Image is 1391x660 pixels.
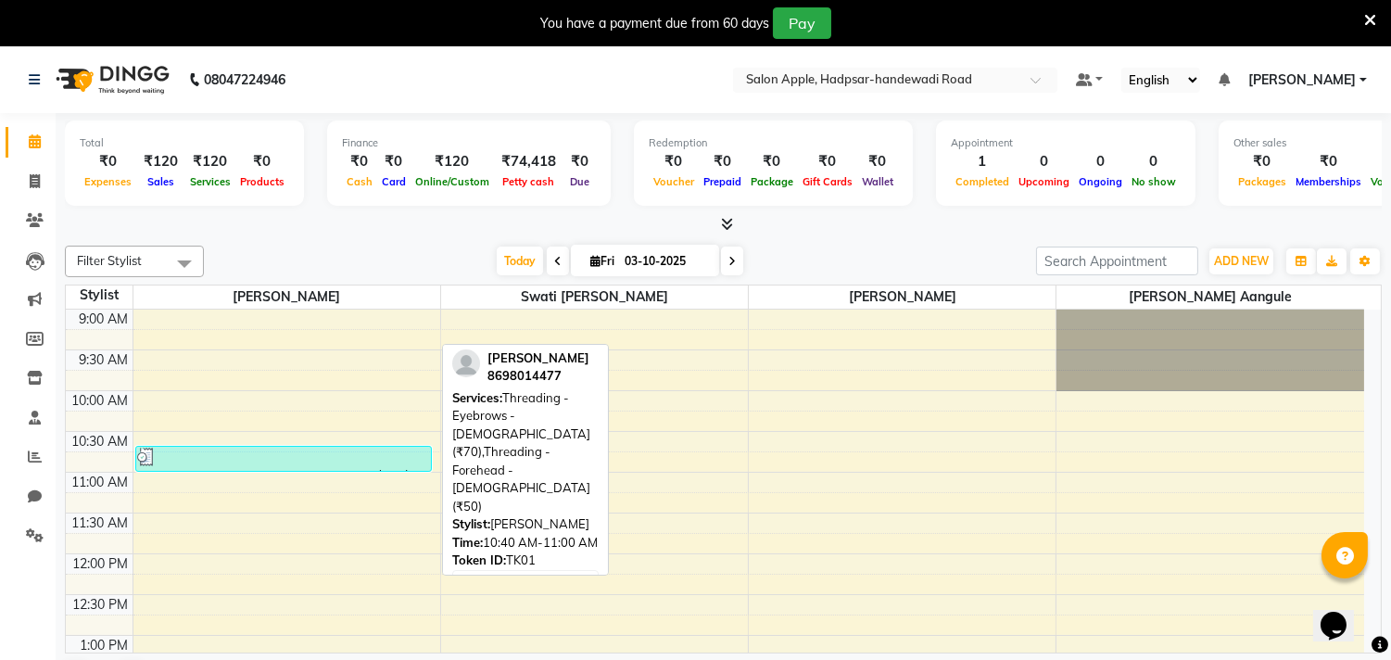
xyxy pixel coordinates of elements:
input: Search Appointment [1036,247,1198,275]
span: Threading - Eyebrows - [DEMOGRAPHIC_DATA] (₹70),Threading - Forehead - [DEMOGRAPHIC_DATA] (₹50) [452,390,590,514]
div: [PERSON_NAME], TK01, 10:40 AM-11:00 AM, Threading - Eyebrows - [DEMOGRAPHIC_DATA] (₹70),Threading... [136,447,432,471]
span: ADD NEW [1214,254,1269,268]
div: ₹0 [857,151,898,172]
div: [PERSON_NAME] [452,515,599,534]
div: 8698014477 [487,367,589,386]
div: 11:00 AM [69,473,133,492]
div: 0 [1127,151,1181,172]
iframe: chat widget [1313,586,1372,641]
div: ₹120 [411,151,494,172]
span: Services: [452,390,502,405]
span: Stylist: [452,516,490,531]
span: Sales [143,175,179,188]
span: [PERSON_NAME] [133,286,440,309]
div: 1 [951,151,1014,172]
div: 1:00 PM [77,636,133,655]
div: ₹0 [649,151,699,172]
div: 10:40 AM-11:00 AM [452,534,599,552]
span: [PERSON_NAME] [749,286,1056,309]
div: 11:30 AM [69,514,133,533]
div: ₹0 [798,151,857,172]
div: ₹74,418 [494,151,563,172]
span: Time: [452,535,483,550]
button: ADD NEW [1209,248,1273,274]
span: Due [565,175,594,188]
span: Cash [342,175,377,188]
div: 10:30 AM [69,432,133,451]
div: ₹0 [342,151,377,172]
div: Stylist [66,286,133,305]
div: ₹0 [563,151,596,172]
div: ₹0 [80,151,136,172]
div: ₹0 [1291,151,1366,172]
span: Card [377,175,411,188]
div: You have a payment due from 60 days [540,14,769,33]
img: logo [47,54,174,106]
div: ₹120 [185,151,235,172]
span: Voucher [649,175,699,188]
div: 12:30 PM [70,595,133,615]
div: ₹0 [699,151,746,172]
div: 9:30 AM [76,350,133,370]
div: ₹120 [136,151,185,172]
div: 0 [1014,151,1074,172]
b: 08047224946 [204,54,285,106]
span: Online/Custom [411,175,494,188]
span: Upcoming [1014,175,1074,188]
span: Today [497,247,543,275]
div: Finance [342,135,596,151]
span: swati [PERSON_NAME] [441,286,748,309]
span: Expenses [80,175,136,188]
div: ₹0 [1233,151,1291,172]
span: Wallet [857,175,898,188]
div: 12:00 PM [70,554,133,574]
div: Appointment [951,135,1181,151]
input: 2025-10-03 [619,247,712,275]
div: 10:00 AM [69,391,133,411]
span: Filter Stylist [77,253,142,268]
img: profile [452,349,480,377]
span: [PERSON_NAME] [1248,70,1356,90]
div: Redemption [649,135,898,151]
div: ₹0 [235,151,289,172]
div: ₹0 [746,151,798,172]
span: Gift Cards [798,175,857,188]
span: Memberships [1291,175,1366,188]
span: Fri [586,254,619,268]
div: Total [80,135,289,151]
span: Products [235,175,289,188]
span: Services [185,175,235,188]
span: Completed [951,175,1014,188]
div: TK01 [452,552,599,570]
span: Ongoing [1074,175,1127,188]
span: [PERSON_NAME] [487,350,589,365]
button: Pay [773,7,831,39]
div: 9:00 AM [76,310,133,329]
div: ₹0 [377,151,411,172]
span: Petty cash [499,175,560,188]
div: 0 [1074,151,1127,172]
span: Prepaid [699,175,746,188]
span: Packages [1233,175,1291,188]
span: Token ID: [452,552,506,567]
span: [PERSON_NAME] Aangule [1056,286,1364,309]
span: Package [746,175,798,188]
span: No show [1127,175,1181,188]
